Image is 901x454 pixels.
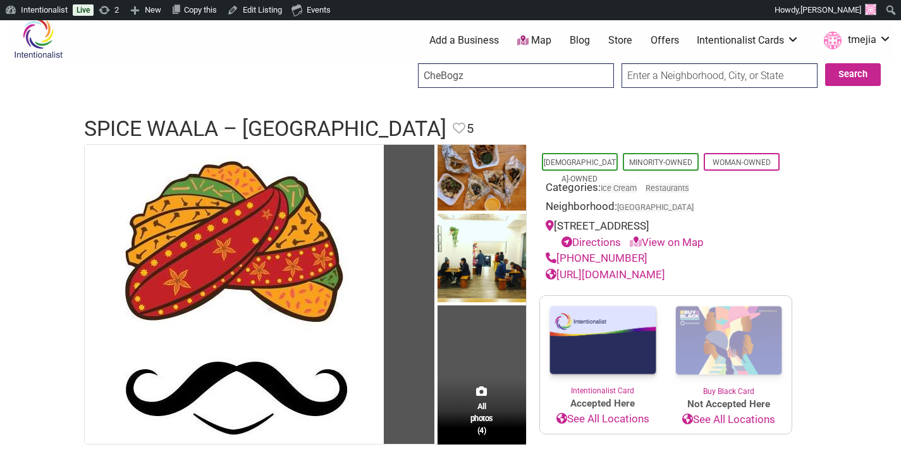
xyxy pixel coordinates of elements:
[697,34,799,47] a: Intentionalist Cards
[630,236,704,248] a: View on Map
[540,296,666,396] a: Intentionalist Card
[540,411,666,427] a: See All Locations
[800,5,861,15] span: [PERSON_NAME]
[540,296,666,385] img: Intentionalist Card
[651,34,679,47] a: Offers
[8,18,68,59] img: Intentionalist
[429,34,499,47] a: Add a Business
[540,396,666,411] span: Accepted Here
[544,158,616,183] a: [DEMOGRAPHIC_DATA]-Owned
[666,397,792,412] span: Not Accepted Here
[467,119,474,138] span: 5
[546,180,786,199] div: Categories:
[73,4,94,16] a: Live
[622,63,818,88] input: Enter a Neighborhood, City, or State
[818,29,892,52] a: tmejia
[666,296,792,386] img: Buy Black Card
[546,218,786,250] div: [STREET_ADDRESS]
[666,296,792,397] a: Buy Black Card
[570,34,590,47] a: Blog
[470,400,493,436] span: All photos (4)
[546,268,665,281] a: [URL][DOMAIN_NAME]
[825,63,881,86] button: Search
[546,252,647,264] a: [PHONE_NUMBER]
[418,63,614,88] input: Search for a business, product, or service
[713,158,771,167] a: Woman-Owned
[629,158,692,167] a: Minority-Owned
[601,183,637,193] a: Ice Cream
[517,34,551,48] a: Map
[608,34,632,47] a: Store
[546,199,786,218] div: Neighborhood:
[666,412,792,428] a: See All Locations
[84,114,446,144] h1: Spice Waala – [GEOGRAPHIC_DATA]
[561,236,621,248] a: Directions
[617,204,694,212] span: [GEOGRAPHIC_DATA]
[453,122,465,135] i: Favorite
[646,183,689,193] a: Restaurants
